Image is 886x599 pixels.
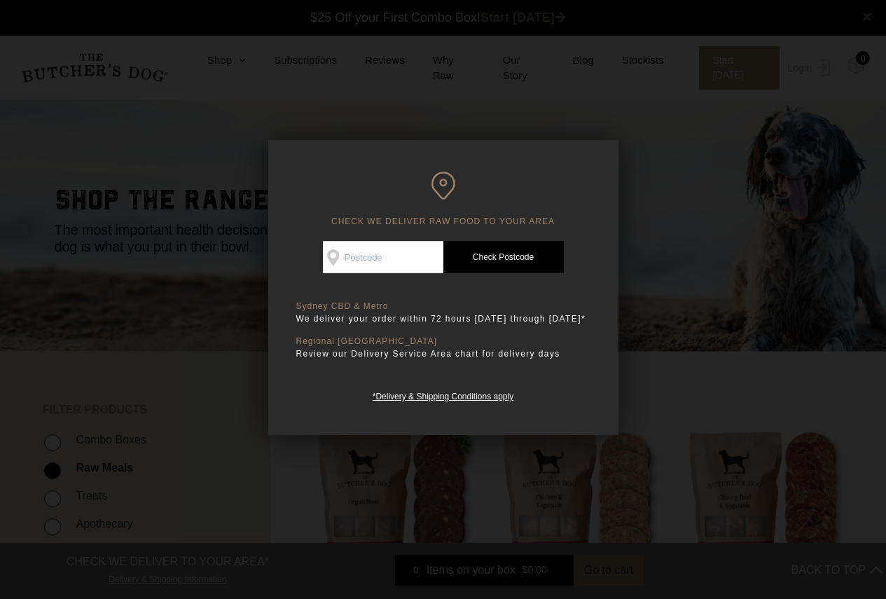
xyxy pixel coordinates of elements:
p: Sydney CBD & Metro [296,301,590,312]
p: Review our Delivery Service Area chart for delivery days [296,347,590,361]
p: Regional [GEOGRAPHIC_DATA] [296,336,590,347]
p: We deliver your order within 72 hours [DATE] through [DATE]* [296,312,590,326]
a: Check Postcode [443,241,564,273]
a: *Delivery & Shipping Conditions apply [373,388,513,401]
h6: CHECK WE DELIVER RAW FOOD TO YOUR AREA [296,172,590,227]
input: Postcode [323,241,443,273]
